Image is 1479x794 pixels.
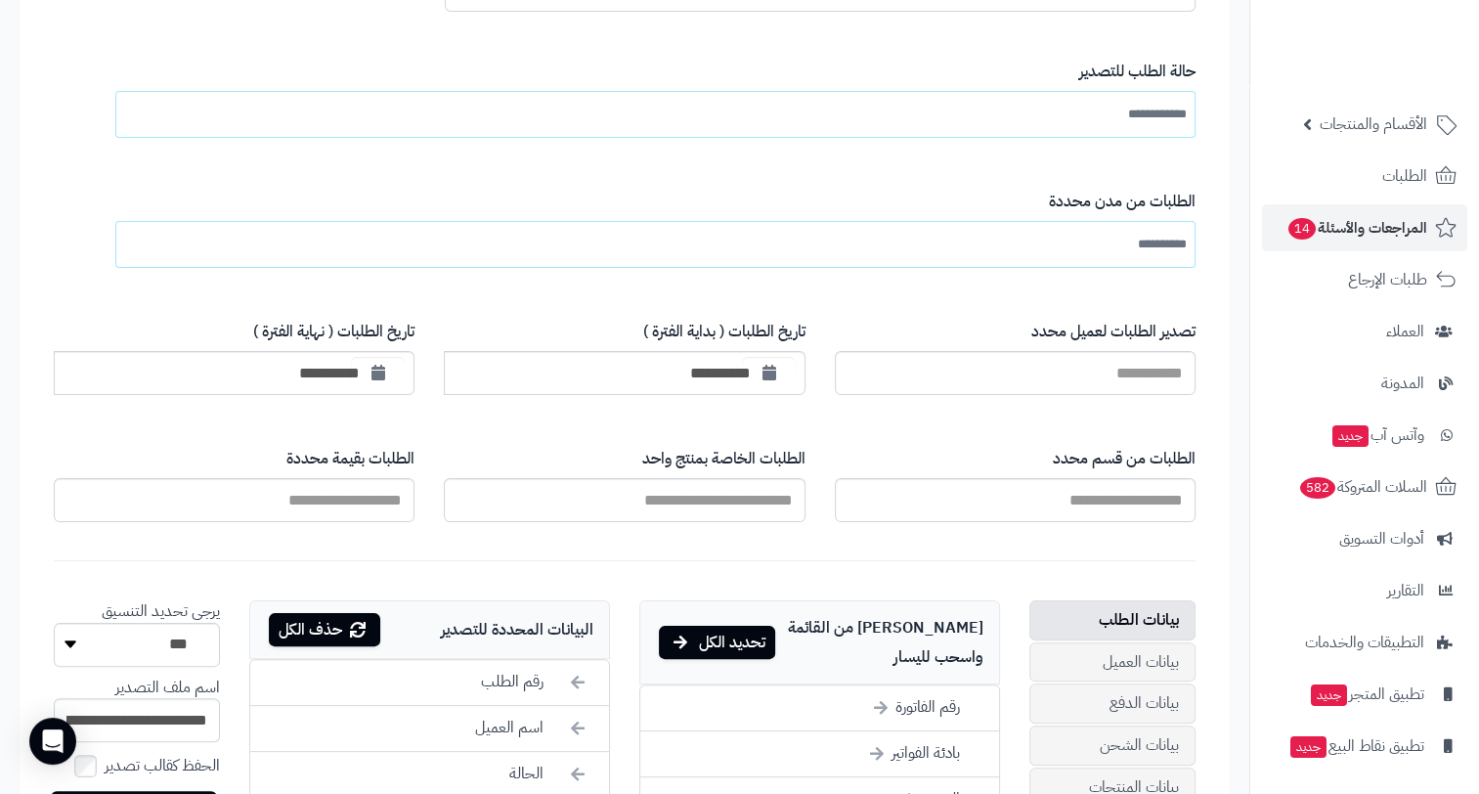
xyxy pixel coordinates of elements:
[249,600,610,659] div: البيانات المحددة للتصدير
[1348,266,1427,293] span: طلبات الإرجاع
[54,600,220,667] li: يرجى تحديد التنسيق
[444,448,805,470] label: الطلبات الخاصة بمنتج واحد
[1029,642,1196,683] a: بيانات العميل
[640,685,999,731] li: رقم الفاتورة
[1262,360,1467,407] a: المدونة
[1387,577,1424,604] span: التقارير
[1300,477,1335,499] span: 582
[1339,525,1424,552] span: أدوات التسويق
[1290,736,1327,758] span: جديد
[250,706,609,752] li: اسم العميل
[1288,732,1424,760] span: تطبيق نقاط البيع
[1381,370,1424,397] span: المدونة
[1386,318,1424,345] span: العملاء
[1262,619,1467,666] a: التطبيقات والخدمات
[1262,204,1467,251] a: المراجعات والأسئلة14
[1262,567,1467,614] a: التقارير
[444,321,805,343] label: تاريخ الطلبات ( بداية الفترة )
[1029,684,1196,724] a: بيانات الدفع
[1262,256,1467,303] a: طلبات الإرجاع
[1311,684,1347,706] span: جديد
[1262,515,1467,562] a: أدوات التسويق
[29,718,76,765] div: Open Intercom Messenger
[1320,110,1427,138] span: الأقسام والمنتجات
[1286,214,1427,242] span: المراجعات والأسئلة
[1262,463,1467,510] a: السلات المتروكة582
[250,660,609,706] li: رقم الطلب
[1029,600,1196,640] a: بيانات الطلب
[835,321,1196,343] label: تصدير الطلبات لعميل محدد
[1262,723,1467,770] a: تطبيق نقاط البيعجديد
[1029,726,1196,766] a: بيانات الشحن
[1330,421,1424,449] span: وآتس آب
[54,752,220,780] li: الحفظ كقالب تصدير
[1309,681,1424,708] span: تطبيق المتجر
[152,191,1196,213] label: الطلبات من مدن محددة
[269,613,380,646] div: حذف الكل
[54,677,220,743] li: اسم ملف التصدير
[1262,412,1467,459] a: وآتس آبجديد
[152,61,1196,83] label: حالة الطلب للتصدير
[1298,473,1427,501] span: السلات المتروكة
[54,321,414,343] label: تاريخ الطلبات ( نهاية الفترة )
[1262,308,1467,355] a: العملاء
[1305,629,1424,656] span: التطبيقات والخدمات
[640,731,999,777] li: بادئة الفواتير
[835,448,1196,470] label: الطلبات من قسم محدد
[659,626,775,659] div: تحديد الكل
[1262,671,1467,718] a: تطبيق المتجرجديد
[639,600,1000,684] div: [PERSON_NAME] من القائمة واسحب لليسار
[54,448,414,470] label: الطلبات بقيمة محددة
[1262,153,1467,199] a: الطلبات
[1288,218,1316,240] span: 14
[1382,162,1427,190] span: الطلبات
[1332,425,1369,447] span: جديد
